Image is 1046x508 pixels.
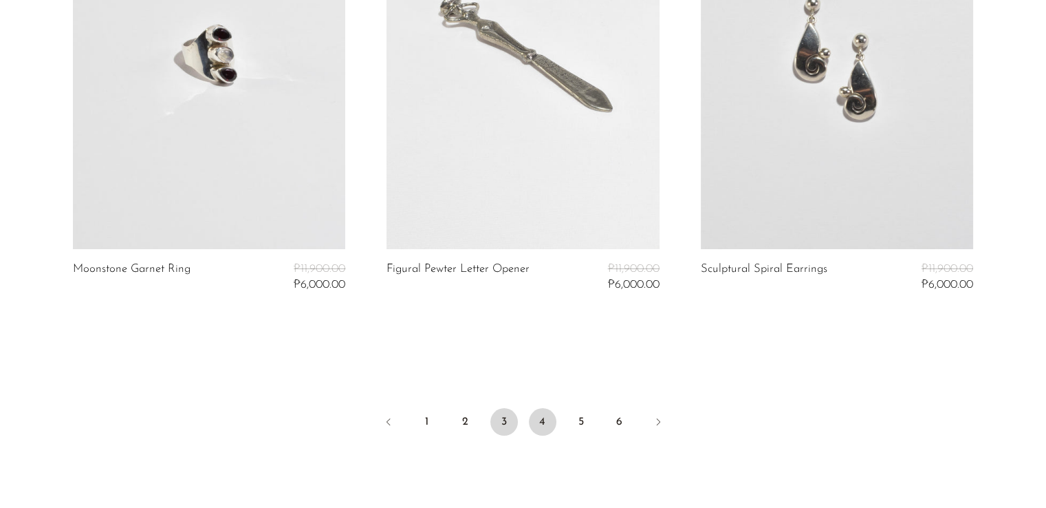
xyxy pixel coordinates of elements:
a: Moonstone Garnet Ring [73,263,190,291]
a: 1 [413,408,441,436]
span: ₱11,900.00 [608,263,660,275]
a: 2 [452,408,479,436]
span: ₱6,000.00 [294,279,345,290]
a: 6 [606,408,633,436]
a: 4 [529,408,556,436]
span: 3 [490,408,518,436]
span: ₱11,900.00 [294,263,345,275]
span: ₱6,000.00 [922,279,973,290]
a: Figural Pewter Letter Opener [386,263,530,291]
a: Sculptural Spiral Earrings [701,263,827,291]
span: ₱6,000.00 [608,279,660,290]
a: Next [644,408,672,438]
a: Previous [375,408,402,438]
span: ₱11,900.00 [922,263,973,275]
a: 5 [567,408,595,436]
